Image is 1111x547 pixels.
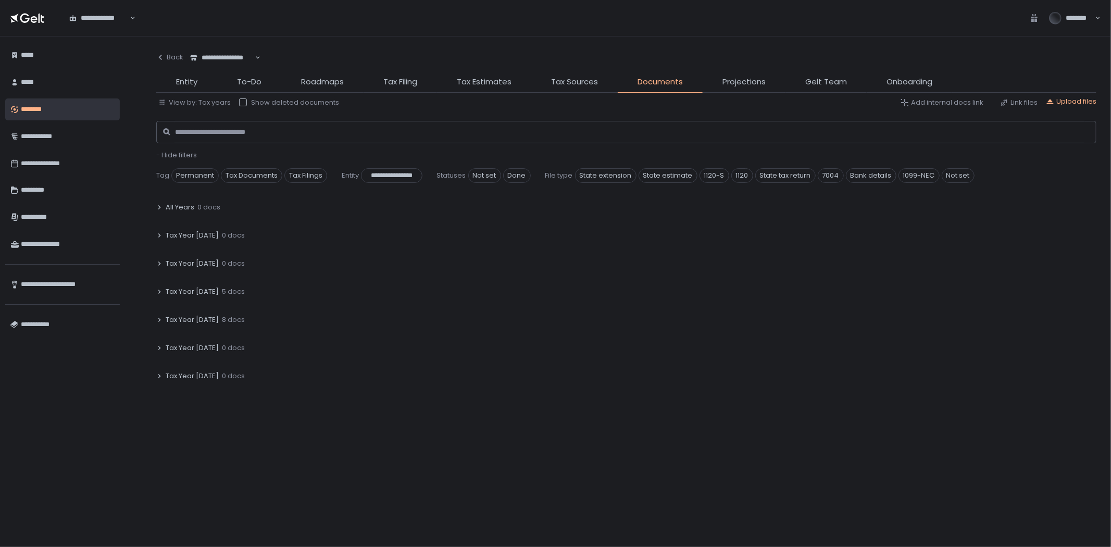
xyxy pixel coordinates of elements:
span: Tax Filing [383,76,417,88]
span: Gelt Team [805,76,847,88]
span: 1099-NEC [898,168,940,183]
span: State estimate [639,168,697,183]
span: Permanent [171,168,219,183]
span: Not set [942,168,975,183]
span: Onboarding [887,76,932,88]
span: Done [503,168,531,183]
span: Tax Estimates [457,76,511,88]
span: All Years [166,203,194,212]
span: Tax Filings [284,168,327,183]
span: 0 docs [197,203,220,212]
span: Tax Documents [221,168,282,183]
span: 5 docs [222,287,245,296]
div: Search for option [63,7,135,29]
span: 1120 [731,168,753,183]
span: Projections [722,76,766,88]
div: Search for option [183,47,260,69]
span: Statuses [437,171,466,180]
div: Back [156,53,183,62]
button: View by: Tax years [158,98,231,107]
span: File type [545,171,573,180]
span: To-Do [237,76,261,88]
span: 0 docs [222,371,245,381]
span: Documents [638,76,683,88]
button: Link files [1000,98,1038,107]
span: Tax Year [DATE] [166,259,219,268]
span: Tax Year [DATE] [166,371,219,381]
span: 0 docs [222,343,245,353]
span: Entity [342,171,359,180]
span: Tax Year [DATE] [166,343,219,353]
span: 1120-S [700,168,729,183]
span: 8 docs [222,315,245,325]
span: 7004 [818,168,844,183]
span: Tax Year [DATE] [166,315,219,325]
input: Search for option [253,53,254,63]
span: State tax return [755,168,816,183]
span: Roadmaps [301,76,344,88]
span: Tax Year [DATE] [166,231,219,240]
button: Back [156,47,183,68]
span: 0 docs [222,259,245,268]
span: Tax Sources [551,76,598,88]
span: Tax Year [DATE] [166,287,219,296]
button: Upload files [1046,97,1096,106]
span: Tag [156,171,169,180]
span: Not set [468,168,501,183]
span: State extension [575,168,636,183]
button: Add internal docs link [901,98,983,107]
button: - Hide filters [156,151,197,160]
span: Entity [176,76,197,88]
span: - Hide filters [156,150,197,160]
span: 0 docs [222,231,245,240]
span: Bank details [846,168,896,183]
